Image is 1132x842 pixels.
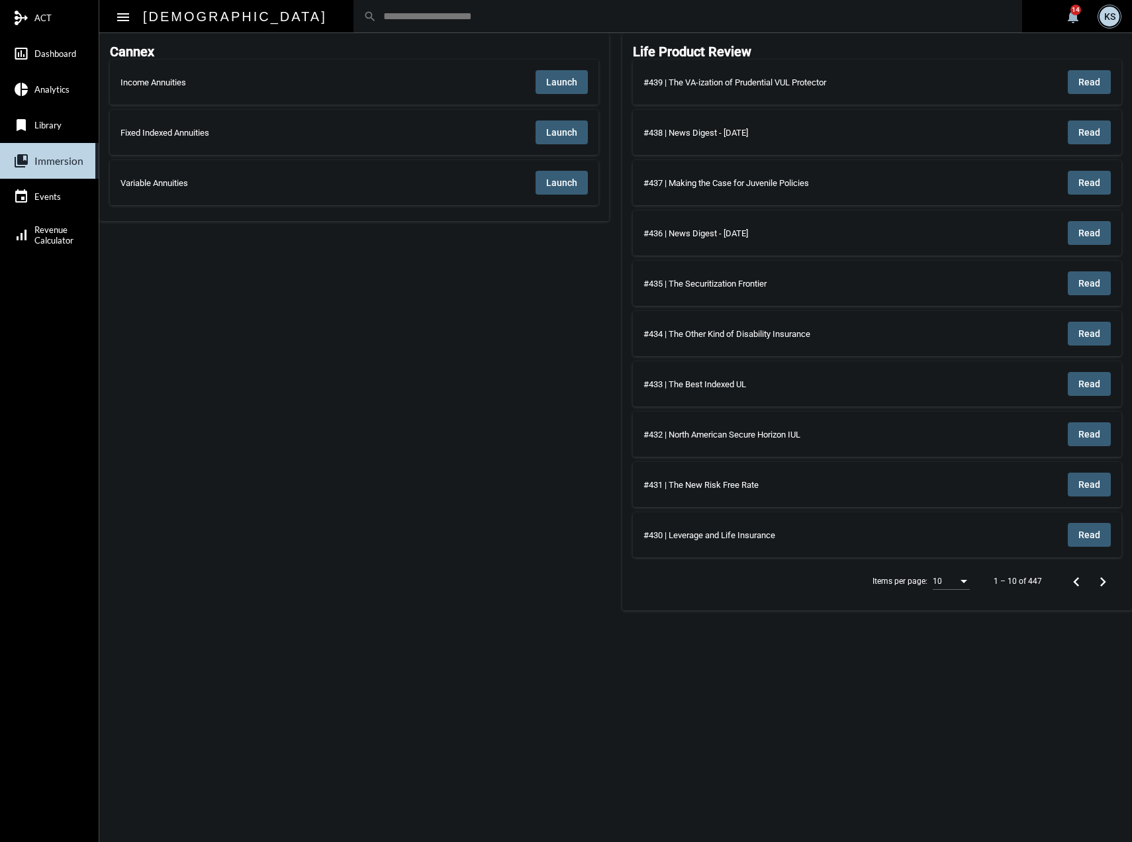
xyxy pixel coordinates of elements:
[933,577,942,586] span: 10
[1068,271,1111,295] button: Read
[120,77,303,87] div: Income Annuities
[1068,372,1111,396] button: Read
[1078,479,1100,490] span: Read
[110,44,154,60] h2: Cannex
[1068,171,1111,195] button: Read
[1068,422,1111,446] button: Read
[643,530,873,540] div: #430 | Leverage and Life Insurance
[13,46,29,62] mat-icon: insert_chart_outlined
[1100,7,1119,26] div: KS
[1068,120,1111,144] button: Read
[143,6,327,27] h2: [DEMOGRAPHIC_DATA]
[643,77,907,87] div: #439 | The VA-ization of Prudential VUL Protector
[1063,568,1090,594] button: Previous page
[34,84,70,95] span: Analytics
[933,577,970,586] mat-select: Items per page:
[546,177,577,188] span: Launch
[13,81,29,97] mat-icon: pie_chart
[363,10,377,23] mat-icon: search
[1078,530,1100,540] span: Read
[643,228,855,238] div: #436 | News Digest - [DATE]
[1068,70,1111,94] button: Read
[1078,127,1100,138] span: Read
[13,189,29,205] mat-icon: event
[1090,568,1116,594] button: Next page
[1078,278,1100,289] span: Read
[546,77,577,87] span: Launch
[643,279,867,289] div: #435 | The Securitization Frontier
[633,44,751,60] h2: Life Product Review
[873,577,927,586] div: Items per page:
[110,3,136,30] button: Toggle sidenav
[1068,322,1111,346] button: Read
[546,127,577,138] span: Launch
[643,430,890,440] div: #432 | North American Secure Horizon IUL
[643,128,855,138] div: #438 | News Digest - [DATE]
[1068,221,1111,245] button: Read
[120,178,304,188] div: Variable Annuities
[1070,5,1081,15] div: 14
[1068,473,1111,496] button: Read
[115,9,131,25] mat-icon: Side nav toggle icon
[1078,77,1100,87] span: Read
[994,577,1042,586] div: 1 – 10 of 447
[120,128,318,138] div: Fixed Indexed Annuities
[1078,429,1100,440] span: Read
[13,10,29,26] mat-icon: mediation
[1068,523,1111,547] button: Read
[34,13,52,23] span: ACT
[34,191,61,202] span: Events
[1078,328,1100,339] span: Read
[13,227,29,243] mat-icon: signal_cellular_alt
[643,178,895,188] div: #437 | Making the Case for Juvenile Policies
[13,117,29,133] mat-icon: bookmark
[536,70,588,94] button: Launch
[536,120,588,144] button: Launch
[1065,9,1081,24] mat-icon: notifications
[34,155,83,167] span: Immersion
[34,48,76,59] span: Dashboard
[13,153,29,169] mat-icon: collections_bookmark
[1078,177,1100,188] span: Read
[34,224,73,246] span: Revenue Calculator
[1078,228,1100,238] span: Read
[643,379,853,389] div: #433 | The Best Indexed UL
[34,120,62,130] span: Library
[643,480,862,490] div: #431 | The New Risk Free Rate
[1078,379,1100,389] span: Read
[643,329,896,339] div: #434 | The Other Kind of Disability Insurance
[536,171,588,195] button: Launch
